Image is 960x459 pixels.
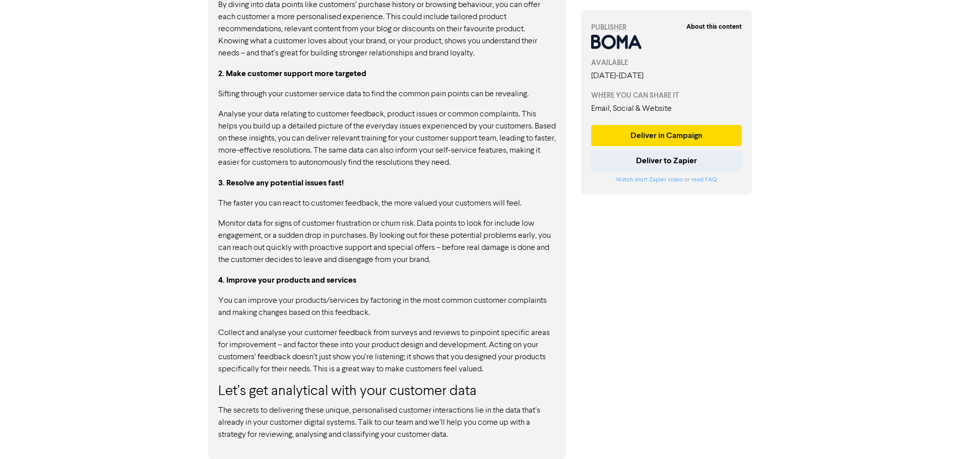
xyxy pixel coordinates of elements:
button: Deliver in Campaign [591,125,742,146]
div: [DATE] - [DATE] [591,70,742,82]
a: read FAQ [691,177,717,183]
a: Watch short Zapier video [616,177,683,183]
div: PUBLISHER [591,22,742,33]
div: WHERE YOU CAN SHARE IT [591,90,742,101]
p: The secrets to delivering these unique, personalised customer interactions lie in the data that’s... [218,405,556,441]
h3: Let’s get analytical with your customer data [218,383,556,401]
strong: 4. Improve your products and services [218,275,356,285]
iframe: Chat Widget [910,411,960,459]
div: or [591,175,742,184]
p: Analyse your data relating to customer feedback, product issues or common complaints. This helps ... [218,108,556,169]
p: Collect and analyse your customer feedback from surveys and reviews to pinpoint specific areas fo... [218,327,556,375]
p: You can improve your products/services by factoring in the most common customer complaints and ma... [218,295,556,319]
div: Email, Social & Website [591,103,742,115]
p: Sifting through your customer service data to find the common pain points can be revealing. [218,88,556,100]
p: Monitor data for signs of customer frustration or churn risk. Data points to look for include low... [218,218,556,266]
strong: 2. Make customer support more targeted [218,69,366,79]
button: Deliver to Zapier [591,150,742,171]
strong: About this content [686,23,742,31]
p: The faster you can react to customer feedback, the more valued your customers will feel. [218,198,556,210]
strong: 3. Resolve any potential issues fast! [218,178,344,188]
div: AVAILABLE [591,57,742,68]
